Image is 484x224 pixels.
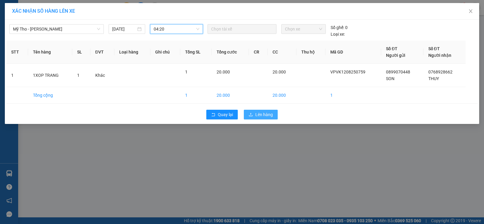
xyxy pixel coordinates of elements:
span: 04:20 [154,24,199,34]
span: 0768928662 [428,70,453,74]
span: XÁC NHẬN SỐ HÀNG LÊN XE [12,8,75,14]
td: 20.000 [212,87,249,104]
span: upload [249,112,253,117]
td: 20.000 [268,87,296,104]
span: 20.000 [273,70,286,74]
th: CC [268,41,296,64]
span: Loại xe: [331,31,345,37]
button: uploadLên hàng [244,110,278,119]
span: 1 [77,73,80,78]
th: SL [72,41,90,64]
td: Khác [90,64,115,87]
th: Thu hộ [296,41,325,64]
th: Tên hàng [28,41,72,64]
td: 1 [180,87,211,104]
td: 1XOP TRANG [28,64,72,87]
span: VPVK1208250759 [330,70,365,74]
span: SON [386,76,394,81]
th: Tổng cước [212,41,249,64]
th: Ghi chú [150,41,181,64]
span: THUY [428,76,439,81]
span: Quay lại [218,111,233,118]
th: ĐVT [90,41,115,64]
td: 1 [325,87,381,104]
span: rollback [211,112,215,117]
span: Số ĐT [428,46,440,51]
span: 20.000 [217,70,230,74]
span: Lên hàng [255,111,273,118]
span: Mỹ Tho - Hồ Chí Minh [13,24,100,34]
input: 13/08/2025 [112,26,136,32]
th: Mã GD [325,41,381,64]
th: Loại hàng [114,41,150,64]
span: 0899070448 [386,70,410,74]
span: 1 [185,70,188,74]
span: Người nhận [428,53,451,58]
span: Số ĐT [386,46,397,51]
span: Chọn xe [285,24,322,34]
span: Người gửi [386,53,405,58]
td: Tổng cộng [28,87,72,104]
th: CR [249,41,268,64]
button: Close [462,3,479,20]
td: 1 [6,64,28,87]
button: rollbackQuay lại [206,110,238,119]
th: Tổng SL [180,41,211,64]
span: Số ghế: [331,24,344,31]
th: STT [6,41,28,64]
div: 0 [331,24,348,31]
span: close [468,9,473,14]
